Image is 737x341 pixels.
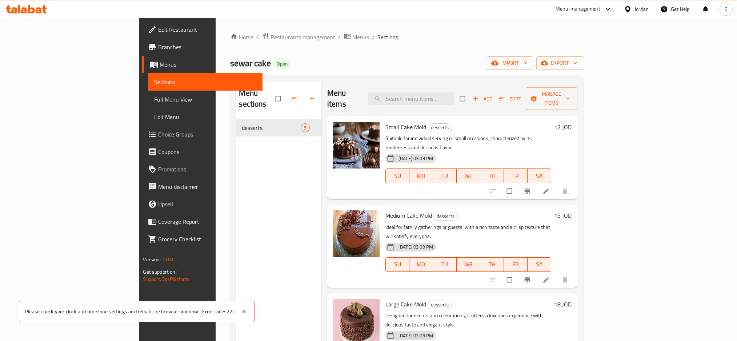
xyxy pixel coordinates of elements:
a: Edit Menu [148,108,263,126]
button: Add [471,93,494,104]
div: Open [274,60,291,68]
a: Support.OpsPlatform [143,274,189,284]
span: SU [389,259,406,270]
a: Promotions [142,160,263,178]
a: Edit Restaurant [142,21,263,38]
a: Branches [142,38,263,56]
button: FR [504,257,528,272]
h6: 18 JOD [554,299,572,309]
a: Full Menu View [148,91,263,108]
span: TH [483,171,501,181]
span: Sections [154,78,257,86]
input: search [368,92,454,105]
span: SA [530,171,548,181]
span: Coupons [158,147,257,156]
span: desserts [428,123,452,132]
span: FR [507,171,525,181]
div: items [301,123,310,132]
div: Menu-management [556,5,600,13]
a: Coupons [142,143,263,160]
span: TU [436,259,454,270]
span: MO [412,259,430,270]
span: Select all sections [271,92,287,106]
span: [DATE] 03:09 PM [396,243,436,250]
span: Get support on: [143,267,176,277]
span: Large Cake Mold [385,299,426,310]
span: Upsell [158,200,257,209]
p: Designed for events and celebrations, it offers a luxurious experience with delicious taste and e... [385,311,551,329]
span: SU [389,171,406,181]
h6: 15 JOD [554,210,572,221]
a: Choice Groups [142,126,263,143]
span: Small Cake Mold [385,122,426,132]
button: MO [409,257,433,272]
span: Choice Groups [158,130,257,139]
button: TU [433,257,457,272]
span: Grocery Checklist [158,235,257,243]
a: Edit menu item [542,187,551,195]
button: SA [528,257,551,272]
a: Upsell [142,195,263,213]
span: Sort [499,95,521,103]
span: [DATE] 03:09 PM [396,155,436,162]
span: Version: [143,255,161,264]
span: import [493,59,528,68]
button: SU [385,257,409,272]
span: Coverage Report [158,217,257,226]
span: Sections [377,33,398,41]
nav: Menu sections [236,116,321,139]
span: MO [412,171,430,181]
div: desserts [433,212,458,221]
span: Full Menu View [154,95,257,104]
button: SA [528,168,551,183]
button: Manage items [526,87,577,110]
span: Sort sections [287,91,304,107]
span: SA [530,259,548,270]
span: desserts [242,123,300,132]
button: Add section [304,91,321,107]
button: export [536,56,583,70]
a: Menus [344,32,369,42]
a: Sections [148,73,263,91]
span: TU [436,171,454,181]
a: Grocery Checklist [142,230,263,248]
span: Open [274,61,291,67]
h2: Menu items [327,88,360,110]
span: Branches [158,43,257,51]
span: WE [460,171,477,181]
span: S [725,5,728,13]
div: Jordan [634,5,649,13]
h6: 12 JOD [554,122,572,132]
span: Menus [352,33,369,41]
button: delete [557,272,574,288]
div: desserts5 [236,119,321,136]
button: TU [433,168,457,183]
span: Edit Menu [154,112,257,121]
button: FR [504,168,528,183]
li: / [372,33,374,41]
span: Select to update [502,273,518,287]
button: WE [457,168,480,183]
button: TH [480,168,504,183]
p: Suitable for individual serving or small occasions, characterized by its tenderness and delicious... [385,134,551,152]
button: Sort [497,93,523,104]
span: Menus [160,60,257,69]
span: Sort items [494,93,526,104]
span: WE [460,259,477,270]
span: Manage items [532,90,572,108]
a: Coverage Report [142,213,263,230]
button: TH [480,257,504,272]
button: import [487,56,533,70]
span: Select to update [502,184,518,198]
span: Medium Cake Mold [385,210,432,221]
span: Restaurants management [271,33,335,41]
button: SU [385,168,409,183]
img: Medium Cake Mold [333,210,380,257]
span: FR [507,259,525,270]
p: Please check your clock and timezone settings and reload the browser window. (ErrorCode: 22) [25,307,234,316]
span: Menu disclaimer [158,182,257,191]
button: Branch-specific-item [519,272,537,288]
nav: breadcrumb [230,32,583,42]
span: 5 [301,124,309,131]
